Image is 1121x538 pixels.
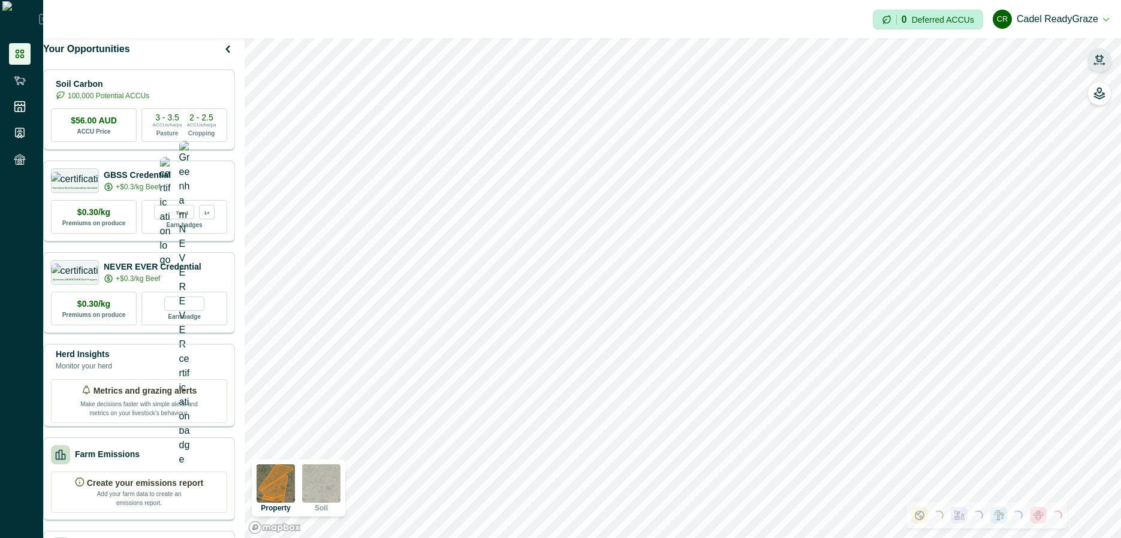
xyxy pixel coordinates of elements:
p: 0 [902,15,907,25]
p: Deferred ACCUs [912,15,974,24]
p: Greenham Beef Sustainability Standard [52,187,97,189]
a: Mapbox logo [248,521,301,534]
p: 100,000 Potential ACCUs [68,90,149,101]
p: +$0.3/kg Beef [116,273,160,284]
img: certification logo [51,264,100,276]
p: Pasture [156,129,179,138]
p: $0.30/kg [77,298,110,310]
p: Make decisions faster with simple alerts and metrics on your livestock’s behaviour. [79,397,199,418]
p: Greenham NEVER EVER Beef Program [53,279,97,281]
p: 2 - 2.5 [189,113,213,122]
p: Herd Insights [56,348,112,361]
p: ACCU Price [77,127,110,136]
p: Earn badges [166,219,202,229]
div: more credentials avaialble [199,205,215,219]
p: Farm Emissions [75,448,140,461]
p: Earn badge [168,311,200,321]
img: Greenham NEVER EVER certification badge [179,141,190,467]
p: Property [261,504,290,512]
p: +$0.3/kg Beef [116,182,160,192]
p: ACCUs/ha/pa [187,122,216,129]
img: Logo [2,1,39,37]
p: Premiums on produce [62,219,126,228]
p: Tier 1 [176,208,188,216]
p: Create your emissions report [87,477,204,489]
p: NEVER EVER Credential [104,261,201,273]
p: ACCUs/ha/pa [153,122,182,129]
img: certification logo [160,157,171,267]
p: $56.00 AUD [71,114,117,127]
p: GBSS Credential [104,169,171,182]
p: $0.30/kg [77,206,110,219]
p: Soil Carbon [56,78,149,90]
p: Metrics and grazing alerts [94,385,197,397]
p: 3 - 3.5 [155,113,179,122]
p: Soil [315,504,328,512]
p: Premiums on produce [62,310,126,319]
img: property preview [257,464,295,503]
p: Cropping [188,129,215,138]
p: Add your farm data to create an emissions report. [94,489,184,507]
img: soil preview [302,464,340,503]
img: certification logo [51,172,100,184]
button: Cadel ReadyGrazeCadel ReadyGraze [993,5,1109,34]
p: Monitor your herd [56,361,112,371]
p: Your Opportunities [43,42,130,56]
p: 1+ [204,208,209,216]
